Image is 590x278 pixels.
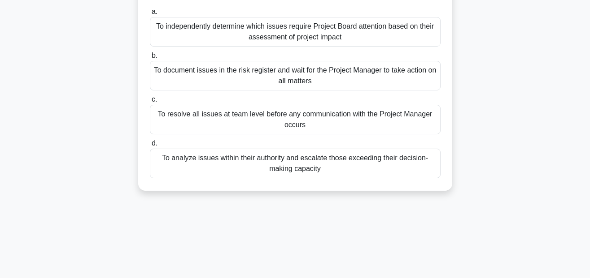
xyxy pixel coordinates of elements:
[150,61,441,90] div: To document issues in the risk register and wait for the Project Manager to take action on all ma...
[152,8,157,15] span: a.
[150,17,441,47] div: To independently determine which issues require Project Board attention based on their assessment...
[150,105,441,134] div: To resolve all issues at team level before any communication with the Project Manager occurs
[152,95,157,103] span: c.
[150,149,441,178] div: To analyze issues within their authority and escalate those exceeding their decision-making capacity
[152,51,157,59] span: b.
[152,139,157,147] span: d.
